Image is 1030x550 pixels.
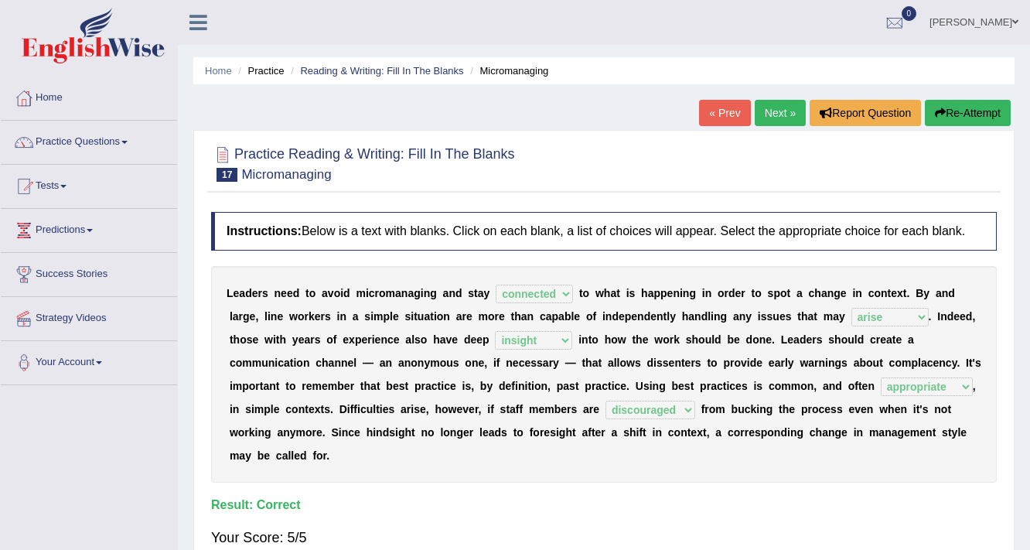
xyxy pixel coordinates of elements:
b: e [953,310,960,323]
b: m [386,287,395,299]
h2: Practice Reading & Writing: Fill In The Blanks [211,143,515,182]
b: a [424,310,430,323]
b: k [674,333,680,346]
b: s [817,333,823,346]
b: s [768,287,774,299]
b: l [667,310,670,323]
b: e [779,310,786,323]
b: k [309,310,315,323]
b: I [937,310,940,323]
b: n [714,310,721,323]
b: s [761,310,767,323]
b: u [772,310,779,323]
b: y [923,287,929,299]
b: g [243,310,250,323]
b: r [239,310,243,323]
b: a [796,287,803,299]
b: f [592,310,596,323]
b: s [405,310,411,323]
b: y [484,287,490,299]
b: d [464,333,471,346]
b: t [474,287,478,299]
b: i [602,310,605,323]
b: m [373,310,383,323]
b: e [343,333,349,346]
b: h [604,287,611,299]
b: t [632,333,636,346]
b: e [787,333,793,346]
b: t [305,287,309,299]
b: h [280,333,287,346]
b: r [495,310,499,323]
b: n [673,287,680,299]
b: i [421,287,424,299]
b: o [334,287,341,299]
b: o [583,287,590,299]
b: d [746,333,753,346]
b: p [773,287,780,299]
b: i [434,310,437,323]
b: n [739,310,746,323]
b: t [430,310,434,323]
b: d [293,287,300,299]
b: e [574,310,580,323]
b: i [337,310,340,323]
b: n [527,310,534,323]
b: c [870,333,876,346]
b: a [440,333,446,346]
b: o [421,333,428,346]
b: h [234,333,240,346]
b: a [408,287,414,299]
b: a [395,287,401,299]
b: . [929,310,932,323]
b: a [233,310,239,323]
b: c [540,310,546,323]
b: , [972,310,975,323]
b: e [277,310,283,323]
b: o [488,310,495,323]
b: i [758,310,761,323]
b: d [343,287,350,299]
b: e [393,310,399,323]
li: Micromanaging [466,63,548,78]
b: l [230,310,233,323]
b: t [276,333,280,346]
b: n [443,310,450,323]
b: e [631,310,637,323]
b: s [767,310,773,323]
b: o [755,287,762,299]
small: Micromanaging [241,167,331,182]
b: d [701,310,708,323]
b: a [239,287,245,299]
b: w [595,287,604,299]
b: s [315,333,321,346]
b: g [721,310,728,323]
b: o [240,333,247,346]
b: n [275,287,281,299]
b: e [841,287,847,299]
b: m [252,357,261,369]
b: i [680,287,683,299]
b: L [781,333,788,346]
b: d [948,287,955,299]
b: r [310,333,314,346]
span: 17 [217,168,237,182]
b: r [812,333,816,346]
a: Home [1,77,177,115]
b: n [942,287,949,299]
b: l [708,310,711,323]
b: d [800,333,807,346]
b: x [897,287,903,299]
b: a [793,333,800,346]
b: a [322,287,328,299]
b: i [370,310,373,323]
b: n [448,287,455,299]
b: c [387,333,394,346]
b: t [888,287,892,299]
b: t [813,310,817,323]
b: e [361,333,367,346]
b: t [588,333,592,346]
b: i [411,310,414,323]
b: , [255,310,258,323]
b: g [414,287,421,299]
